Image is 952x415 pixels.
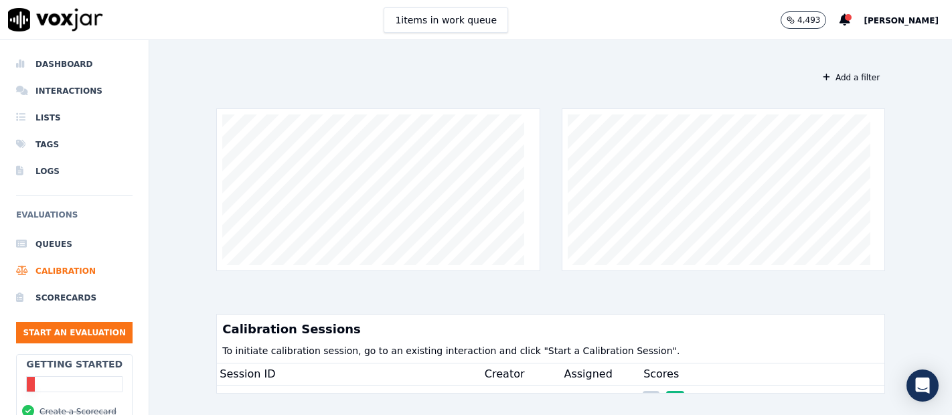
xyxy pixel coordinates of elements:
div: Open Intercom Messenger [906,369,939,402]
a: Lists [16,104,133,131]
button: Start an Evaluation [16,322,133,343]
a: Interactions [16,78,133,104]
span: [PERSON_NAME] [864,16,939,25]
h6: Evaluations [16,207,133,231]
div: Samara [485,391,564,410]
a: Queues [16,231,133,258]
button: Add a filter [817,70,885,86]
button: 4,493 [781,11,826,29]
div: Creator [485,366,564,382]
a: Dashboard [16,51,133,78]
img: voxjar logo [8,8,103,31]
div: Calibration Sessions [217,315,884,339]
button: [PERSON_NAME] [864,12,952,28]
div: [DATE] [564,391,643,410]
h2: Getting Started [26,357,123,371]
a: Logs [16,158,133,185]
div: To initiate calibration session, go to an existing interaction and click "Start a Calibration Ses... [217,339,884,363]
div: Scores [643,366,882,382]
button: 4,493 [781,11,840,29]
div: Session ID [220,366,485,382]
a: Tags [16,131,133,158]
a: Calibration [16,258,133,284]
div: Assigned [564,366,643,382]
a: Scorecards [16,284,133,311]
button: 1items in work queue [384,7,508,33]
p: 4,493 [797,15,820,25]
